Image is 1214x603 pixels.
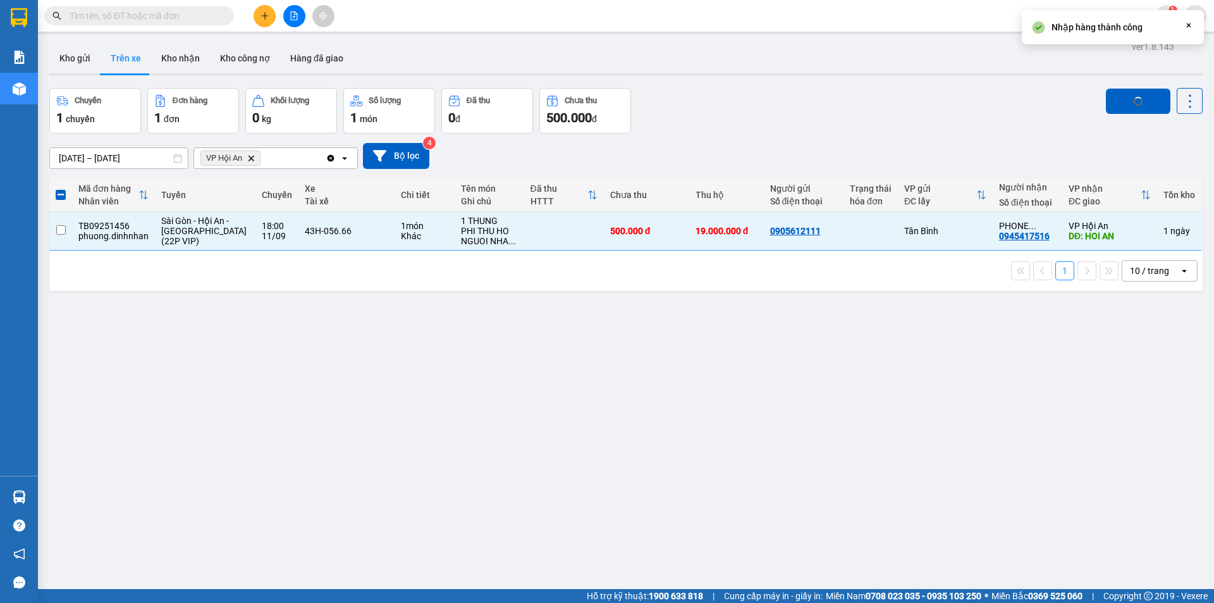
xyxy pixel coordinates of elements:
input: Tìm tên, số ĐT hoặc mã đơn [70,9,219,23]
div: 19.000.000 đ [696,226,757,236]
div: 18:00 [262,221,292,231]
div: Người gửi [770,183,837,194]
svg: Clear all [326,153,336,163]
span: message [13,576,25,588]
button: Kho nhận [151,43,210,73]
span: file-add [290,11,298,20]
span: món [360,114,377,124]
div: VP nhận [1069,183,1141,194]
span: 0 [252,110,259,125]
div: Tuyến [161,190,249,200]
span: plus [261,11,269,20]
span: Cung cấp máy in - giấy in: [724,589,823,603]
div: Ghi chú [461,196,517,206]
img: solution-icon [13,51,26,64]
span: | [713,589,714,603]
div: ĐC giao [1069,196,1141,206]
svg: open [1179,266,1189,276]
span: aim [319,11,328,20]
sup: 4 [423,137,436,149]
div: 1 [1163,226,1195,236]
button: Khối lượng0kg [245,88,337,134]
span: copyright [1144,592,1153,600]
button: Đã thu0đ [441,88,533,134]
button: Kho công nợ [210,43,280,73]
span: ngày [1170,226,1190,236]
div: Đã thu [467,96,490,105]
div: Đã thu [530,183,587,194]
span: VP Hội An, close by backspace [200,151,261,166]
button: Trên xe [101,43,151,73]
div: 0905612111 [770,226,821,236]
span: 1 [350,110,357,125]
div: Thu hộ [696,190,757,200]
button: file-add [283,5,305,27]
div: PHONE NUMBER [999,221,1056,231]
button: Bộ lọc [363,143,429,169]
div: PHI THU HO NGUOI NHAN HANG CHIU 150K [461,226,517,246]
span: chuyến [66,114,95,124]
span: 1 [154,110,161,125]
div: Chưa thu [565,96,597,105]
div: Chuyến [262,190,292,200]
img: logo-vxr [11,8,27,27]
div: Khác [401,231,448,241]
button: Hàng đã giao [280,43,353,73]
div: VP gửi [904,183,976,194]
div: TB09251456 [78,221,149,231]
button: Chuyến1chuyến [49,88,141,134]
button: Chưa thu500.000đ [539,88,631,134]
th: Toggle SortBy [524,178,604,212]
div: 10 / trang [1130,264,1169,277]
div: phuong.dinhnhan [78,231,149,241]
div: Khối lượng [271,96,309,105]
button: caret-down [1184,5,1206,27]
div: Nhân viên [78,196,138,206]
button: Số lượng1món [343,88,435,134]
span: thanh.dinhnhan [1065,8,1156,23]
span: 1 [56,110,63,125]
strong: 0708 023 035 - 0935 103 250 [866,591,981,601]
div: Nhập hàng thành công [1052,20,1143,34]
div: HTTT [530,196,587,206]
span: search [52,11,61,20]
div: Mã đơn hàng [78,183,138,194]
div: VP Hội An [1069,221,1151,231]
div: Tân Bình [904,226,986,236]
span: question-circle [13,519,25,532]
svg: open [340,153,350,163]
div: Đơn hàng [173,96,207,105]
svg: Delete [247,154,255,162]
span: kg [262,114,271,124]
div: 11/09 [262,231,292,241]
div: DĐ: HOI AN [1069,231,1151,241]
input: Selected VP Hội An. [263,152,264,165]
div: ĐC lấy [904,196,976,206]
div: Trạng thái [850,183,892,194]
svg: Close [1184,20,1194,30]
th: Toggle SortBy [72,178,155,212]
span: 1 [1170,6,1175,15]
div: Chưa thu [610,190,683,200]
div: Tồn kho [1163,190,1195,200]
span: đơn [164,114,180,124]
span: 0 [448,110,455,125]
th: Toggle SortBy [1062,178,1157,212]
div: Số lượng [369,96,401,105]
span: notification [13,548,25,560]
span: 500.000 [546,110,592,125]
sup: 1 [1168,6,1177,15]
button: aim [312,5,334,27]
strong: 1900 633 818 [649,591,703,601]
span: | [1092,589,1094,603]
div: 1 THUNG [461,216,517,226]
div: Chi tiết [401,190,448,200]
strong: 0369 525 060 [1028,591,1082,601]
div: Tên món [461,183,517,194]
span: đ [592,114,597,124]
button: loading Nhập hàng [1106,89,1170,114]
span: Hỗ trợ kỹ thuật: [587,589,703,603]
img: warehouse-icon [13,82,26,96]
button: Đơn hàng1đơn [147,88,239,134]
div: Chuyến [75,96,101,105]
